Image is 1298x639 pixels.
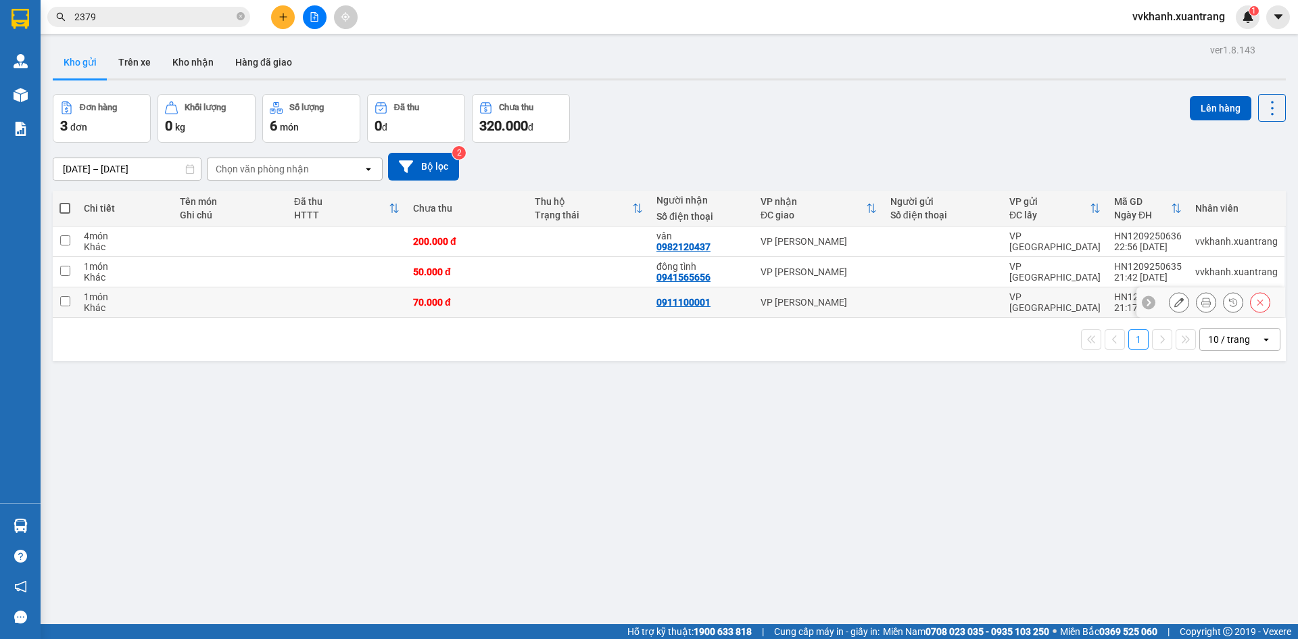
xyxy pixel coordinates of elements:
[180,196,280,207] div: Tên món
[224,46,303,78] button: Hàng đã giao
[656,272,711,283] div: 0941565656
[14,54,28,68] img: warehouse-icon
[1003,191,1107,227] th: Toggle SortBy
[656,195,747,206] div: Người nhận
[107,46,162,78] button: Trên xe
[694,626,752,637] strong: 1900 633 818
[1053,629,1057,634] span: ⚪️
[1114,196,1171,207] div: Mã GD
[1009,210,1090,220] div: ĐC lấy
[413,236,521,247] div: 200.000 đ
[34,41,78,54] em: Logistics
[1210,43,1255,57] div: ver 1.8.143
[1099,626,1157,637] strong: 0369 525 060
[388,153,459,181] button: Bộ lọc
[70,122,87,133] span: đơn
[774,624,880,639] span: Cung cấp máy in - giấy in:
[262,94,360,143] button: Số lượng6món
[56,12,66,22] span: search
[289,103,324,112] div: Số lượng
[656,297,711,308] div: 0911100001
[413,203,521,214] div: Chưa thu
[1266,5,1290,29] button: caret-down
[84,272,166,283] div: Khác
[84,203,166,214] div: Chi tiết
[762,624,764,639] span: |
[1009,261,1101,283] div: VP [GEOGRAPHIC_DATA]
[5,76,41,85] span: Người gửi:
[1114,231,1182,241] div: HN1209250636
[5,87,61,96] span: Người nhận:
[890,196,996,207] div: Người gửi
[1060,624,1157,639] span: Miền Bắc
[883,624,1049,639] span: Miền Nam
[1195,266,1278,277] div: vvkhanh.xuantrang
[287,191,406,227] th: Toggle SortBy
[109,14,197,34] span: VP [GEOGRAPHIC_DATA]
[84,291,166,302] div: 1 món
[271,5,295,29] button: plus
[1251,6,1256,16] span: 1
[136,36,197,49] span: 0943559551
[5,97,100,116] span: 0982120437
[1242,11,1254,23] img: icon-new-feature
[158,94,256,143] button: Khối lượng0kg
[1190,96,1251,120] button: Lên hàng
[1128,329,1149,350] button: 1
[1114,291,1182,302] div: HN1209250633
[1272,11,1284,23] span: caret-down
[367,94,465,143] button: Đã thu0đ
[413,297,521,308] div: 70.000 đ
[80,103,117,112] div: Đơn hàng
[1114,261,1182,272] div: HN1209250635
[1009,231,1101,252] div: VP [GEOGRAPHIC_DATA]
[14,611,27,623] span: message
[1261,334,1272,345] svg: open
[14,88,28,102] img: warehouse-icon
[33,7,79,22] span: HAIVAN
[1114,241,1182,252] div: 22:56 [DATE]
[53,158,201,180] input: Select a date range.
[761,236,877,247] div: VP [PERSON_NAME]
[1208,333,1250,346] div: 10 / trang
[60,118,68,134] span: 3
[270,118,277,134] span: 6
[294,196,389,207] div: Đã thu
[1195,203,1278,214] div: Nhân viên
[84,241,166,252] div: Khác
[1223,627,1232,636] span: copyright
[394,103,419,112] div: Đã thu
[1169,292,1189,312] div: Sửa đơn hàng
[14,122,28,136] img: solution-icon
[14,550,27,563] span: question-circle
[341,12,350,22] span: aim
[413,266,521,277] div: 50.000 đ
[479,118,528,134] span: 320.000
[16,24,95,39] span: XUANTRANG
[656,261,747,272] div: đông tình
[53,46,107,78] button: Kho gửi
[656,211,747,222] div: Số điện thoại
[1114,210,1171,220] div: Ngày ĐH
[185,103,226,112] div: Khối lượng
[1249,6,1259,16] sup: 1
[280,122,299,133] span: món
[84,302,166,313] div: Khác
[472,94,570,143] button: Chưa thu320.000đ
[14,580,27,593] span: notification
[761,196,866,207] div: VP nhận
[499,103,533,112] div: Chưa thu
[1009,196,1090,207] div: VP gửi
[535,196,632,207] div: Thu hộ
[303,5,327,29] button: file-add
[761,210,866,220] div: ĐC giao
[294,210,389,220] div: HTTT
[656,231,747,241] div: vân
[53,94,151,143] button: Đơn hàng3đơn
[74,9,234,24] input: Tìm tên, số ĐT hoặc mã đơn
[627,624,752,639] span: Hỗ trợ kỹ thuật:
[165,118,172,134] span: 0
[14,519,28,533] img: warehouse-icon
[754,191,884,227] th: Toggle SortBy
[528,191,650,227] th: Toggle SortBy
